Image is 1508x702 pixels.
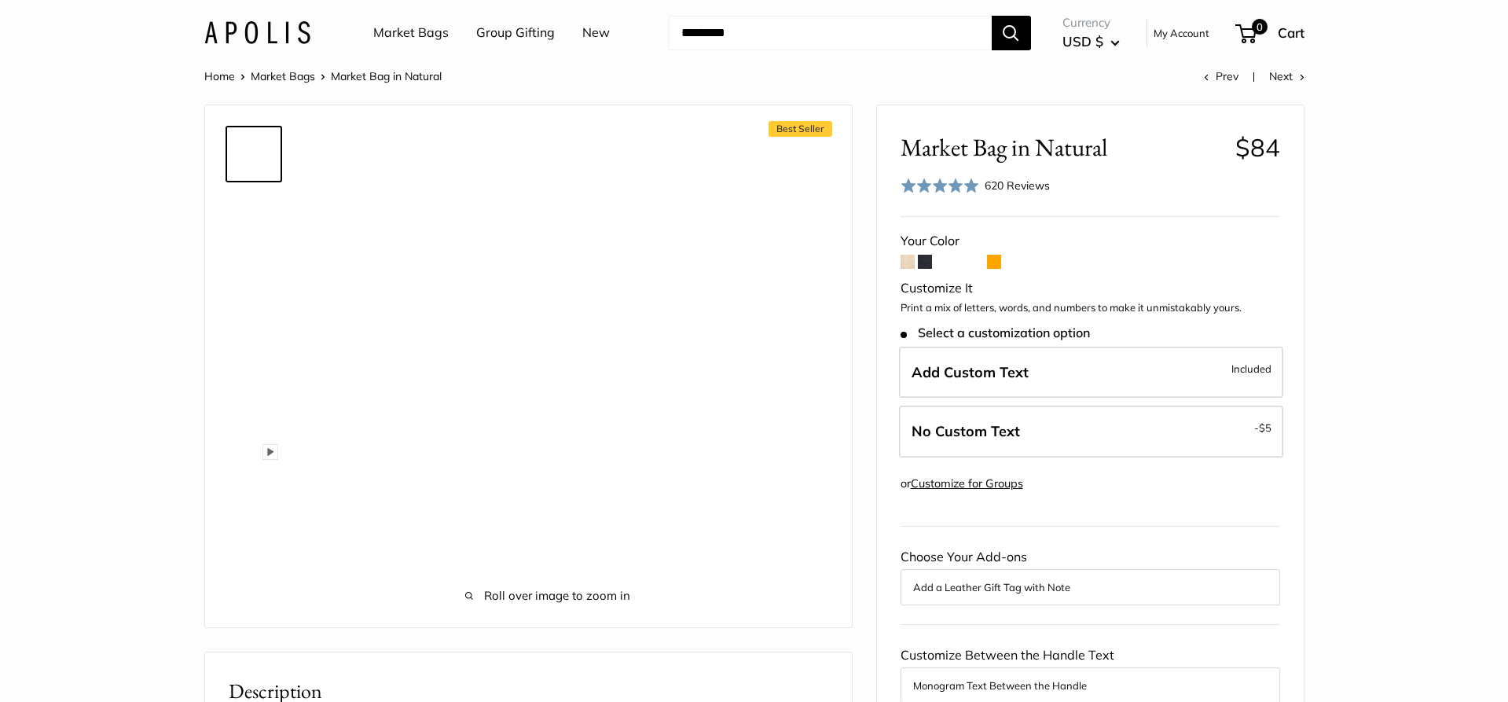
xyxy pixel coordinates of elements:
[226,126,282,182] a: Market Bag in Natural
[1154,24,1209,42] a: My Account
[226,440,282,497] a: Market Bag in Natural
[1259,421,1271,434] span: $5
[1269,69,1304,83] a: Next
[1251,19,1267,35] span: 0
[226,252,282,308] a: Market Bag in Natural
[331,69,442,83] span: Market Bag in Natural
[226,189,282,245] a: Market Bag in Natural
[769,121,832,137] span: Best Seller
[985,178,1050,193] span: 620 Reviews
[901,473,1023,494] div: or
[1235,132,1280,163] span: $84
[901,325,1090,340] span: Select a customization option
[251,69,315,83] a: Market Bags
[1254,418,1271,437] span: -
[331,585,765,607] span: Roll over image to zoom in
[901,230,1280,253] div: Your Color
[669,16,992,50] input: Search...
[1278,24,1304,41] span: Cart
[911,476,1023,491] a: Customize for Groups
[901,300,1280,316] p: Print a mix of letters, words, and numbers to make it unmistakably yours.
[226,503,282,560] a: Market Bag in Natural
[901,133,1224,162] span: Market Bag in Natural
[913,676,1268,695] button: Monogram Text Between the Handle
[1062,12,1120,34] span: Currency
[899,347,1283,399] label: Add Custom Text
[1062,29,1120,54] button: USD $
[226,377,282,434] a: description_13" wide, 18" high, 8" deep; handles: 3.5"
[582,21,610,45] a: New
[373,21,449,45] a: Market Bags
[204,69,235,83] a: Home
[226,566,282,623] a: Market Bag in Natural
[901,277,1280,300] div: Customize It
[1204,69,1238,83] a: Prev
[992,16,1031,50] button: Search
[1237,20,1304,46] a: 0 Cart
[899,406,1283,458] label: Leave Blank
[912,422,1020,440] span: No Custom Text
[476,21,555,45] a: Group Gifting
[1231,359,1271,378] span: Included
[1062,33,1103,50] span: USD $
[913,578,1268,597] button: Add a Leather Gift Tag with Note
[226,314,282,371] a: Market Bag in Natural
[204,21,310,44] img: Apolis
[204,66,442,86] nav: Breadcrumb
[912,363,1029,381] span: Add Custom Text
[901,546,1280,605] div: Choose Your Add-ons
